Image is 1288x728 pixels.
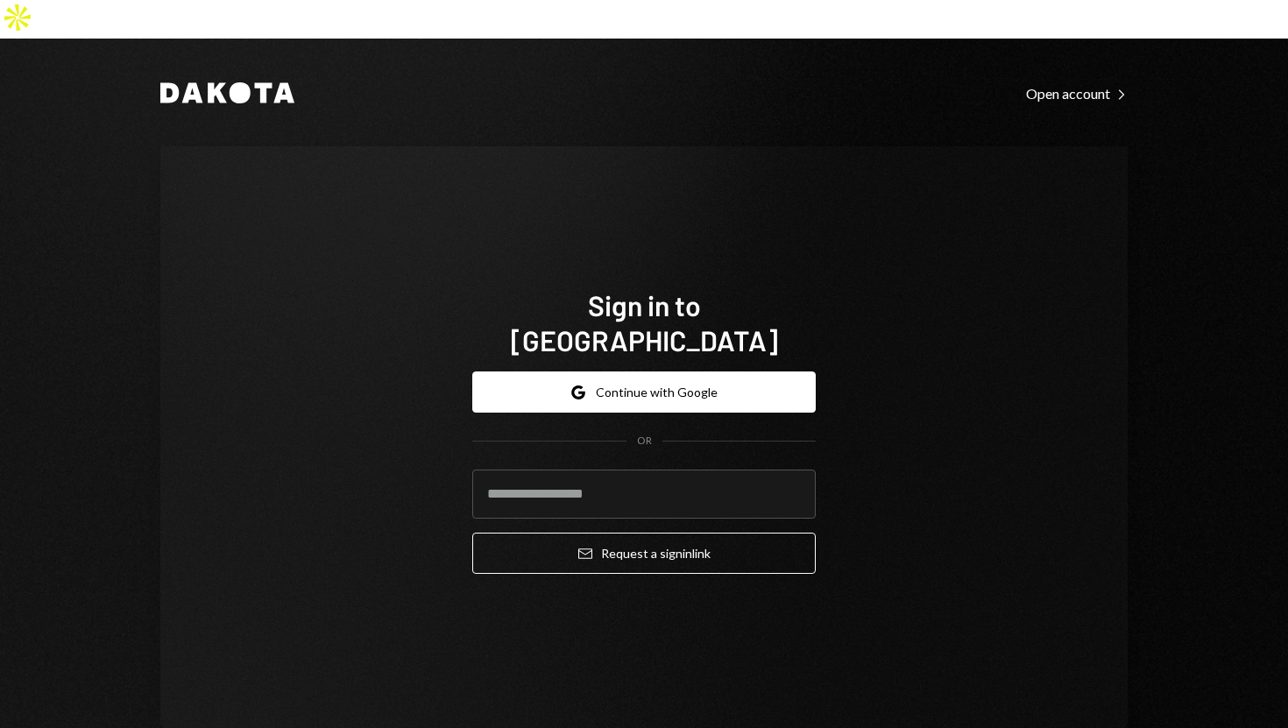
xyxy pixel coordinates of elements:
[1026,83,1128,102] a: Open account
[637,434,652,449] div: OR
[472,371,816,413] button: Continue with Google
[472,533,816,574] button: Request a signinlink
[1026,85,1128,102] div: Open account
[472,287,816,357] h1: Sign in to [GEOGRAPHIC_DATA]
